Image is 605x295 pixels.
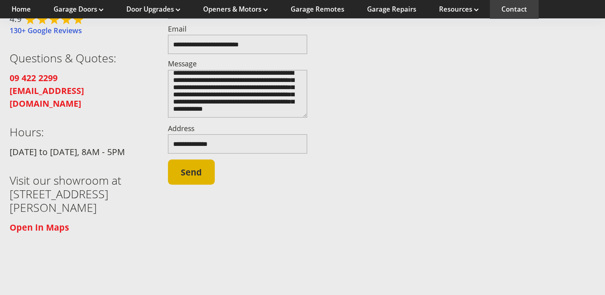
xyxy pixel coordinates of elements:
a: 130+ Google Reviews [10,26,82,35]
a: Garage Doors [54,5,104,14]
h3: Visit our showroom at [STREET_ADDRESS][PERSON_NAME] [10,173,149,215]
label: Email [168,26,307,33]
a: Garage Repairs [367,5,416,14]
a: Door Upgrades [126,5,180,14]
h3: Hours: [10,125,149,139]
a: Open in Maps [10,222,69,233]
a: Contact [501,5,527,14]
label: Address [168,125,307,132]
a: Garage Remotes [291,5,344,14]
label: Message [168,60,307,68]
h3: Questions & Quotes: [10,51,149,65]
button: Send [168,159,215,185]
p: [DATE] to [DATE], 8AM - 5PM [10,146,149,158]
a: 09 422 2299 [10,72,58,84]
div: Rated 4.9 out of 5, [25,14,85,25]
a: Openers & Motors [203,5,268,14]
a: Home [12,5,31,14]
span: 4.9 [10,12,22,25]
a: Resources [439,5,479,14]
a: [EMAIL_ADDRESS][DOMAIN_NAME] [10,85,84,109]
